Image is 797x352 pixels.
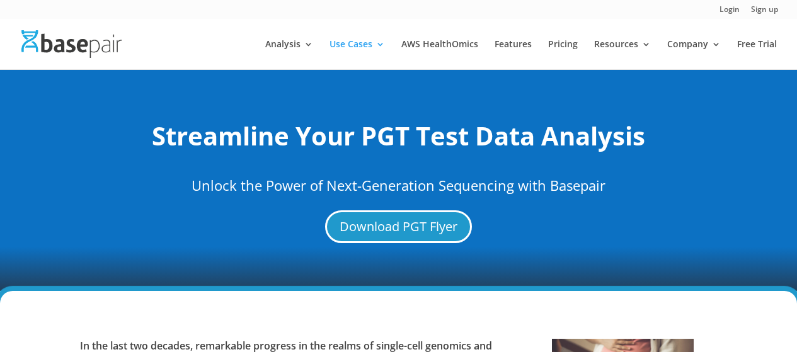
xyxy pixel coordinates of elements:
a: Analysis [265,40,313,69]
a: Features [495,40,532,69]
img: Basepair [21,30,122,57]
a: Free Trial [737,40,777,69]
a: AWS HealthOmics [401,40,478,69]
span: Unlock the Power of Next-Generation Sequencing with Basepair [192,176,605,195]
a: Use Cases [330,40,385,69]
a: Login [720,6,740,19]
a: Pricing [548,40,578,69]
a: Resources [594,40,651,69]
a: Sign up [751,6,778,19]
a: Company [667,40,721,69]
a: Download PGT Flyer [325,210,472,243]
strong: Streamline Your PGT Test Data Analysis [152,118,645,153]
